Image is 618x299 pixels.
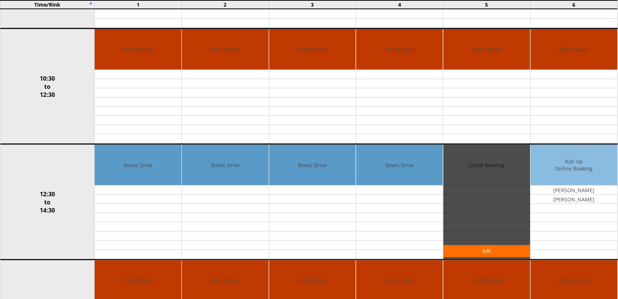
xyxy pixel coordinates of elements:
td: Roll Up Online Booking [531,145,618,186]
td: Club Closed [95,29,182,70]
td: 2 [182,0,269,9]
a: Edit [443,245,530,257]
td: Bowls Drive [356,145,443,186]
td: Bowls Drive [269,145,356,186]
td: Time/Rink [0,0,95,9]
td: Club Closed [356,29,443,70]
td: 1 [95,0,182,9]
td: 4 [356,0,443,9]
td: [PERSON_NAME] [531,195,618,204]
td: 10:30 to 12:30 [0,29,95,144]
td: [PERSON_NAME] [531,186,618,195]
td: Club Closed [182,29,269,70]
td: 6 [530,0,618,9]
td: Bowls Drive [182,145,269,186]
td: 12:30 to 14:30 [0,144,95,260]
td: Club Closed [531,29,618,70]
td: Club Closed [443,29,530,70]
td: 3 [269,0,356,9]
td: 5 [443,0,530,9]
td: Club Closed [269,29,356,70]
td: Bowls Drive [95,145,182,186]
